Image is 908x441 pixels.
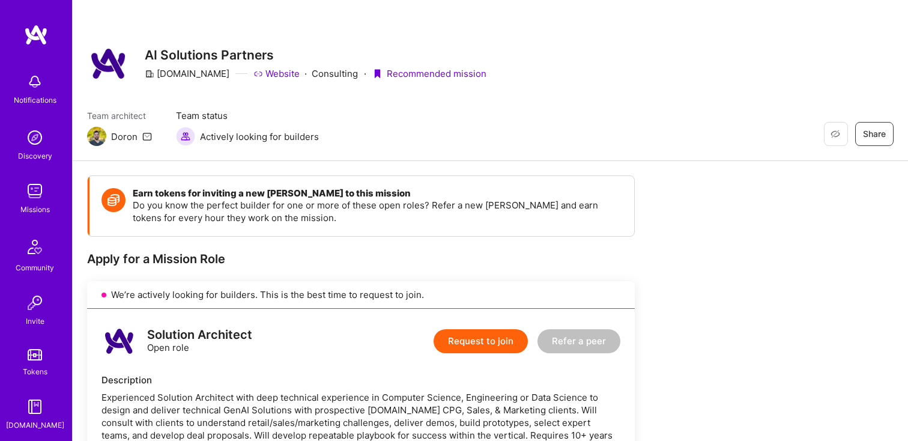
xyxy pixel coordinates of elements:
img: discovery [23,126,47,150]
img: logo [101,323,138,359]
img: logo [24,24,48,46]
i: icon PurpleRibbon [372,69,382,79]
i: icon EyeClosed [831,129,840,139]
img: Actively looking for builders [176,127,195,146]
img: Token icon [101,188,126,212]
h3: AI Solutions Partners [145,47,486,62]
img: bell [23,70,47,94]
div: [DOMAIN_NAME] [145,67,229,80]
div: Missions [20,203,50,216]
i: icon Mail [142,132,152,141]
span: Team status [176,109,319,122]
button: Request to join [434,329,528,353]
div: [DOMAIN_NAME] [6,419,64,431]
div: Tokens [23,365,47,378]
button: Refer a peer [537,329,620,353]
div: Apply for a Mission Role [87,251,635,267]
img: guide book [23,395,47,419]
div: We’re actively looking for builders. This is the best time to request to join. [87,281,635,309]
div: · [304,67,307,80]
div: Discovery [18,150,52,162]
div: Notifications [14,94,56,106]
div: Consulting [253,67,358,80]
div: · [364,67,366,80]
span: Actively looking for builders [200,130,319,143]
div: Doron [111,130,138,143]
div: Recommended mission [372,67,486,80]
a: Website [253,67,300,80]
i: icon CompanyGray [145,69,154,79]
img: Team Architect [87,127,106,146]
div: Invite [26,315,44,327]
div: Solution Architect [147,329,252,341]
div: Open role [147,329,252,354]
span: Share [863,128,886,140]
h4: Earn tokens for inviting a new [PERSON_NAME] to this mission [133,188,622,199]
img: Company Logo [87,42,130,85]
span: Team architect [87,109,152,122]
img: Invite [23,291,47,315]
img: tokens [28,349,42,360]
div: Description [101,374,620,386]
img: Community [20,233,49,261]
img: teamwork [23,179,47,203]
p: Do you know the perfect builder for one or more of these open roles? Refer a new [PERSON_NAME] an... [133,199,622,224]
div: Community [16,261,54,274]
